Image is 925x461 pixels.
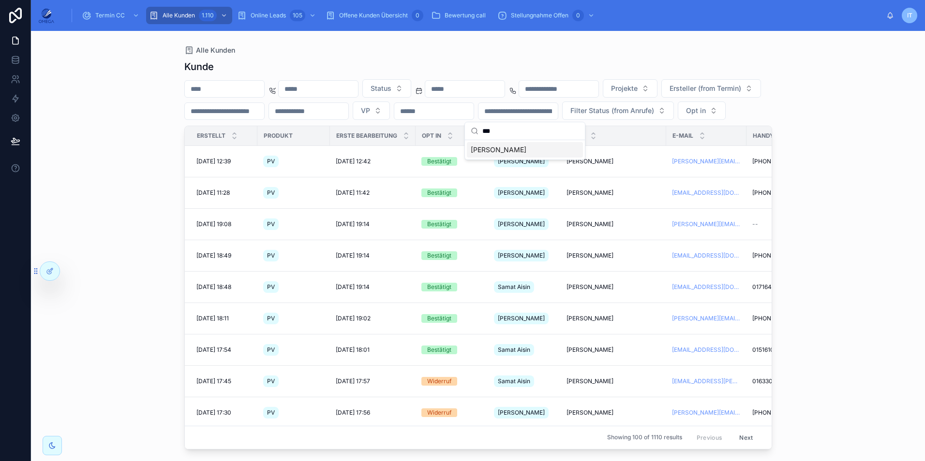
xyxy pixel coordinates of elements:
[752,283,813,291] a: 01716414958
[672,220,741,228] a: [PERSON_NAME][EMAIL_ADDRESS][PERSON_NAME][DOMAIN_NAME]
[196,346,231,354] span: [DATE] 17:54
[196,220,252,228] a: [DATE] 19:08
[263,216,324,232] a: PV
[494,279,555,295] a: Samat Aisin
[907,12,912,19] span: IT
[567,252,660,259] a: [PERSON_NAME]
[421,408,482,417] a: Widerruf
[498,158,545,165] span: [PERSON_NAME]
[567,409,613,417] span: [PERSON_NAME]
[603,79,657,98] button: Select Button
[672,252,741,259] a: [EMAIL_ADDRESS][DOMAIN_NAME]
[196,189,230,197] span: [DATE] 11:28
[567,283,613,291] span: [PERSON_NAME]
[752,189,804,197] span: [PHONE_NUMBER]
[672,346,741,354] a: [EMAIL_ADDRESS][DOMAIN_NAME]
[196,283,231,291] span: [DATE] 18:48
[427,220,451,229] div: Bestätigt
[752,158,804,165] span: [PHONE_NUMBER]
[570,106,654,115] span: Filter Status (from Anrufe)
[427,188,451,197] div: Bestätigt
[196,252,231,259] span: [DATE] 18:49
[196,158,231,165] span: [DATE] 12:39
[422,132,441,140] span: Opt In
[427,314,451,323] div: Bestätigt
[336,220,370,228] span: [DATE] 19:14
[196,346,252,354] a: [DATE] 17:54
[196,252,252,259] a: [DATE] 18:49
[336,158,410,165] a: [DATE] 12:42
[752,315,804,322] span: [PHONE_NUMBER]
[752,346,791,354] span: 015161022976
[234,7,321,24] a: Online Leads105
[567,377,660,385] a: [PERSON_NAME]
[196,220,231,228] span: [DATE] 19:08
[498,377,530,385] span: Samat Aisin
[572,10,584,21] div: 0
[267,315,275,322] span: PV
[79,7,144,24] a: Termin CC
[336,252,370,259] span: [DATE] 19:14
[562,101,674,120] button: Select Button
[336,346,370,354] span: [DATE] 18:01
[263,154,324,169] a: PV
[196,283,252,291] a: [DATE] 18:48
[494,248,555,263] a: [PERSON_NAME]
[267,220,275,228] span: PV
[427,157,451,166] div: Bestätigt
[567,346,660,354] a: [PERSON_NAME]
[336,189,370,197] span: [DATE] 11:42
[267,158,275,165] span: PV
[196,377,252,385] a: [DATE] 17:45
[465,140,585,159] div: Suggestions
[267,346,275,354] span: PV
[567,409,660,417] a: [PERSON_NAME]
[427,283,451,291] div: Bestätigt
[672,132,693,140] span: E-Mail
[686,106,706,115] span: Opt in
[361,106,370,115] span: VP
[412,10,423,21] div: 0
[672,283,741,291] a: [EMAIL_ADDRESS][DOMAIN_NAME]
[336,315,371,322] span: [DATE] 19:02
[471,145,526,155] span: [PERSON_NAME]
[678,101,726,120] button: Select Button
[498,346,530,354] span: Samat Aisin
[567,377,613,385] span: [PERSON_NAME]
[336,189,410,197] a: [DATE] 11:42
[264,132,293,140] span: Produkt
[421,251,482,260] a: Bestätigt
[196,189,252,197] a: [DATE] 11:28
[661,79,761,98] button: Select Button
[199,10,217,21] div: 1.110
[494,185,555,201] a: [PERSON_NAME]
[494,154,555,169] a: [PERSON_NAME]
[567,189,613,197] span: [PERSON_NAME]
[752,315,813,322] a: [PHONE_NUMBER]
[498,189,545,197] span: [PERSON_NAME]
[371,84,391,93] span: Status
[421,377,482,386] a: Widerruf
[353,101,390,120] button: Select Button
[196,315,229,322] span: [DATE] 18:11
[336,283,370,291] span: [DATE] 19:14
[421,346,482,354] a: Bestätigt
[511,12,568,19] span: Stellungnahme Offen
[62,5,886,26] div: scrollable content
[427,346,451,354] div: Bestätigt
[498,252,545,259] span: [PERSON_NAME]
[753,132,774,140] span: Handy
[672,409,741,417] a: [PERSON_NAME][EMAIL_ADDRESS][PERSON_NAME][DOMAIN_NAME]
[336,377,370,385] span: [DATE] 17:57
[752,220,813,228] a: --
[421,157,482,166] a: Bestätigt
[672,189,741,197] a: [EMAIL_ADDRESS][DOMAIN_NAME]
[752,252,804,259] span: [PHONE_NUMBER]
[567,158,660,165] a: [PERSON_NAME]
[494,311,555,326] a: [PERSON_NAME]
[567,315,660,322] a: [PERSON_NAME]
[95,12,125,19] span: Termin CC
[494,374,555,389] a: Samat Aisin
